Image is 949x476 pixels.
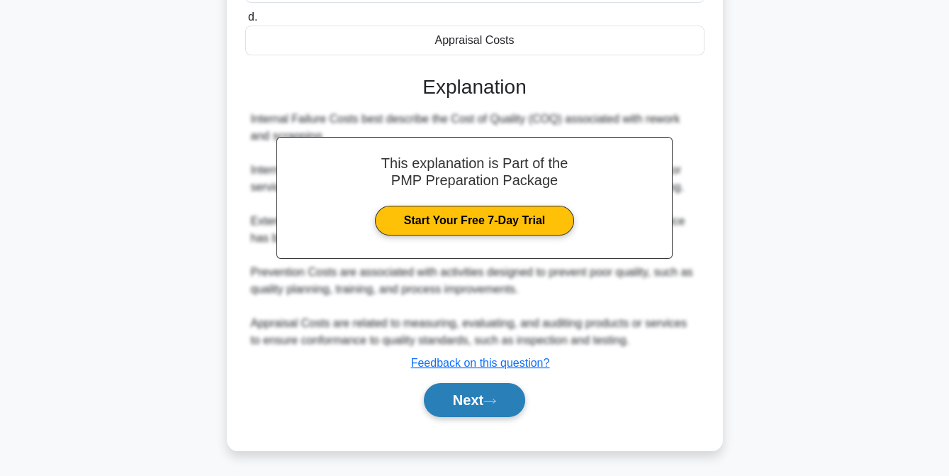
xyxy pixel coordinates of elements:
a: Feedback on this question? [411,357,550,369]
div: Appraisal Costs [245,26,704,55]
div: Internal Failure Costs best describe the Cost of Quality (COQ) associated with rework and scrappi... [251,111,699,349]
a: Start Your Free 7-Day Trial [375,206,574,236]
button: Next [424,383,525,417]
span: d. [248,11,257,23]
h3: Explanation [254,75,696,99]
